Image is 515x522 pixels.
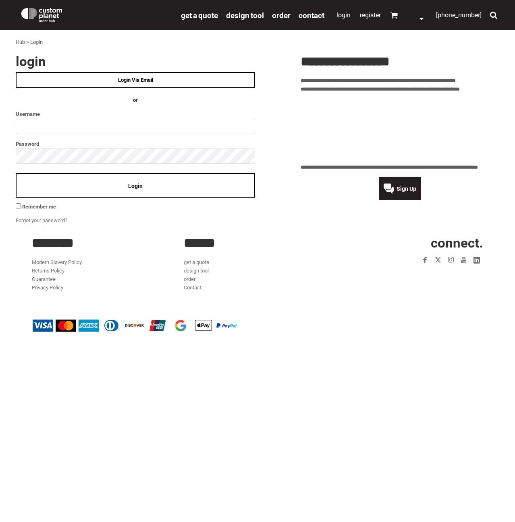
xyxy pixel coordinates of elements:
[128,183,143,189] span: Login
[32,259,82,265] a: Modern Slavery Policy
[184,276,195,282] a: order
[16,55,255,68] h2: Login
[33,320,53,332] img: Visa
[299,10,324,20] a: Contact
[30,38,43,47] div: Login
[436,11,482,19] span: [PHONE_NUMBER]
[22,204,56,210] span: Remember me
[299,11,324,20] span: Contact
[184,268,209,274] a: design tool
[336,236,483,250] h2: CONNECT.
[26,38,29,47] div: >
[16,203,21,208] input: Remember me
[32,276,56,282] a: Guarantee
[360,11,381,19] a: Register
[16,96,255,105] h4: OR
[272,11,291,20] span: order
[170,320,191,332] img: Google Pay
[184,259,209,265] a: get a quote
[16,72,255,88] a: Login Via Email
[16,139,255,149] label: Password
[20,6,64,22] img: Custom Planet
[16,109,255,119] label: Username
[216,323,237,328] img: PayPal
[226,11,264,20] span: design tool
[301,98,499,159] iframe: Customer reviews powered by Trustpilot
[16,2,177,26] a: Custom Planet
[125,320,145,332] img: Discover
[56,320,76,332] img: Mastercard
[193,320,214,332] img: Apple Pay
[372,271,483,281] iframe: Customer reviews powered by Trustpilot
[184,285,201,291] a: Contact
[181,10,218,20] a: get a quote
[79,320,99,332] img: American Express
[336,11,351,19] a: Login
[397,186,416,192] span: Sign Up
[272,10,291,20] a: order
[16,217,67,223] a: Forgot your password?
[32,268,64,274] a: Returns Policy
[32,285,63,291] a: Privacy Policy
[147,320,168,332] img: China UnionPay
[226,10,264,20] a: design tool
[181,11,218,20] span: get a quote
[16,39,25,45] a: Hub
[102,320,122,332] img: Diners Club
[118,77,153,83] span: Login Via Email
